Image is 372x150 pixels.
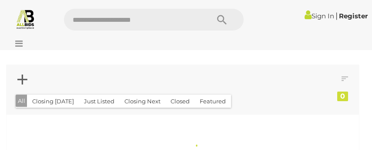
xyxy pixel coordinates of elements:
button: Featured [194,95,231,108]
button: Search [200,9,244,31]
button: Closed [165,95,195,108]
button: Just Listed [79,95,120,108]
a: Register [339,12,368,20]
span: | [335,11,338,20]
button: Closing Next [119,95,166,108]
img: Allbids.com.au [15,9,36,29]
a: Sign In [305,12,334,20]
div: 0 [337,92,348,101]
button: Closing [DATE] [27,95,79,108]
button: All [16,95,27,107]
